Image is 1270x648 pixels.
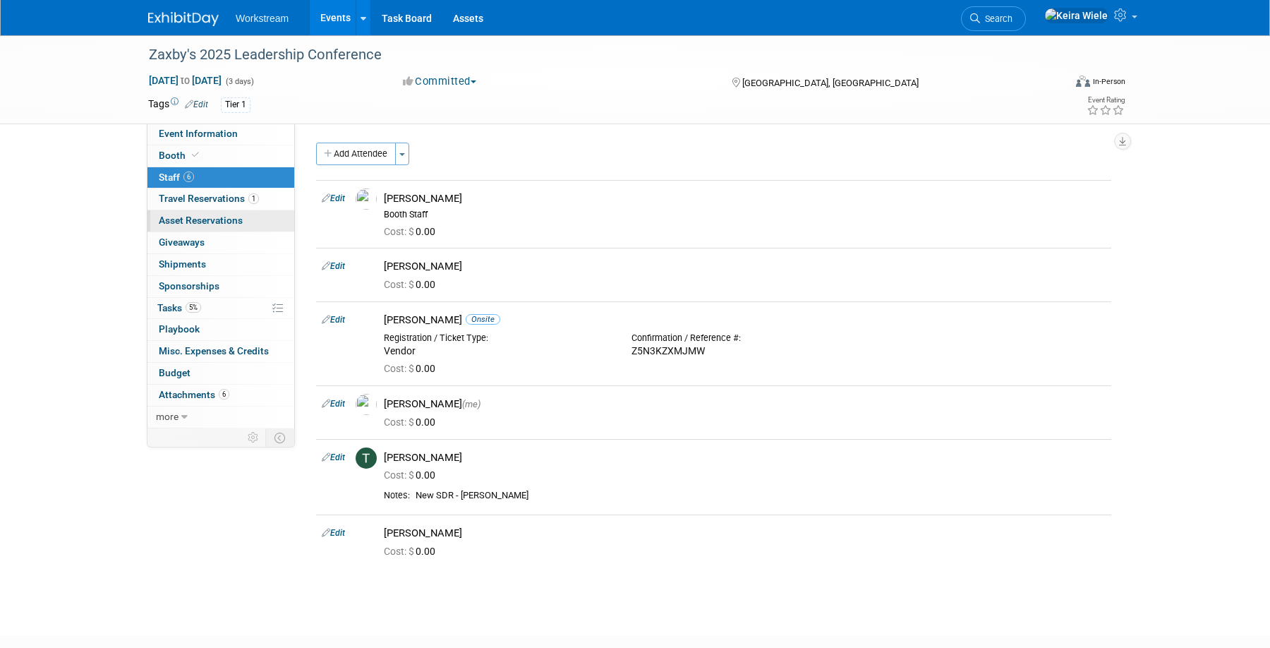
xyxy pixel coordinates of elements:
[159,236,205,248] span: Giveaways
[322,315,345,325] a: Edit
[219,389,229,400] span: 6
[159,150,202,161] span: Booth
[322,399,345,409] a: Edit
[384,416,441,428] span: 0.00
[398,74,482,89] button: Committed
[384,527,1106,540] div: [PERSON_NAME]
[147,254,294,275] a: Shipments
[156,411,179,422] span: more
[384,226,416,237] span: Cost: $
[384,451,1106,464] div: [PERSON_NAME]
[384,490,410,501] div: Notes:
[148,97,208,113] td: Tags
[1092,76,1125,87] div: In-Person
[147,145,294,167] a: Booth
[322,452,345,462] a: Edit
[384,332,610,344] div: Registration / Ticket Type:
[384,546,416,557] span: Cost: $
[147,407,294,428] a: more
[384,363,416,374] span: Cost: $
[159,215,243,226] span: Asset Reservations
[980,13,1012,24] span: Search
[384,279,416,290] span: Cost: $
[224,77,254,86] span: (3 days)
[384,469,416,481] span: Cost: $
[384,363,441,374] span: 0.00
[159,323,200,335] span: Playbook
[183,172,194,182] span: 6
[322,261,345,271] a: Edit
[1044,8,1108,23] img: Keira Wiele
[192,151,199,159] i: Booth reservation complete
[147,232,294,253] a: Giveaways
[384,469,441,481] span: 0.00
[631,345,858,358] div: Z5N3KZXMJMW
[148,74,222,87] span: [DATE] [DATE]
[1087,97,1125,104] div: Event Rating
[147,298,294,319] a: Tasks5%
[147,210,294,232] a: Asset Reservations
[248,193,259,204] span: 1
[384,192,1106,205] div: [PERSON_NAME]
[148,12,219,26] img: ExhibitDay
[159,345,269,356] span: Misc. Expenses & Credits
[147,363,294,384] a: Budget
[384,313,1106,327] div: [PERSON_NAME]
[322,193,345,203] a: Edit
[147,124,294,145] a: Event Information
[159,389,229,400] span: Attachments
[147,188,294,210] a: Travel Reservations1
[356,448,377,469] img: T.jpg
[384,226,441,237] span: 0.00
[221,97,250,112] div: Tier 1
[185,100,208,109] a: Edit
[384,546,441,557] span: 0.00
[384,416,416,428] span: Cost: $
[236,13,289,24] span: Workstream
[179,75,192,86] span: to
[466,314,500,325] span: Onsite
[384,345,610,358] div: Vendor
[157,302,201,313] span: Tasks
[416,490,1106,502] div: New SDR - [PERSON_NAME]
[384,397,1106,411] div: [PERSON_NAME]
[159,367,190,378] span: Budget
[147,385,294,406] a: Attachments6
[147,276,294,297] a: Sponsorships
[316,143,396,165] button: Add Attendee
[961,6,1026,31] a: Search
[384,279,441,290] span: 0.00
[742,78,919,88] span: [GEOGRAPHIC_DATA], [GEOGRAPHIC_DATA]
[147,167,294,188] a: Staff6
[1076,76,1090,87] img: Format-Inperson.png
[462,399,480,409] span: (me)
[980,73,1125,95] div: Event Format
[384,260,1106,273] div: [PERSON_NAME]
[266,428,295,447] td: Toggle Event Tabs
[159,193,259,204] span: Travel Reservations
[159,128,238,139] span: Event Information
[159,280,219,292] span: Sponsorships
[147,341,294,362] a: Misc. Expenses & Credits
[631,332,858,344] div: Confirmation / Reference #:
[159,172,194,183] span: Staff
[147,319,294,340] a: Playbook
[322,528,345,538] a: Edit
[159,258,206,270] span: Shipments
[186,302,201,313] span: 5%
[384,209,1106,220] div: Booth Staff
[241,428,266,447] td: Personalize Event Tab Strip
[144,42,1042,68] div: Zaxby's 2025 Leadership Conference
